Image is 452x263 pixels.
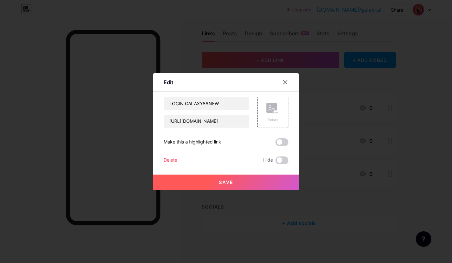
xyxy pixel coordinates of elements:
span: Hide [263,156,273,164]
input: Title [164,97,249,110]
button: Save [153,175,299,190]
input: URL [164,115,249,128]
div: Delete [164,156,177,164]
div: Picture [266,117,279,122]
div: Make this a highlighted link [164,138,221,146]
span: Save [219,179,233,185]
div: Edit [164,78,173,86]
